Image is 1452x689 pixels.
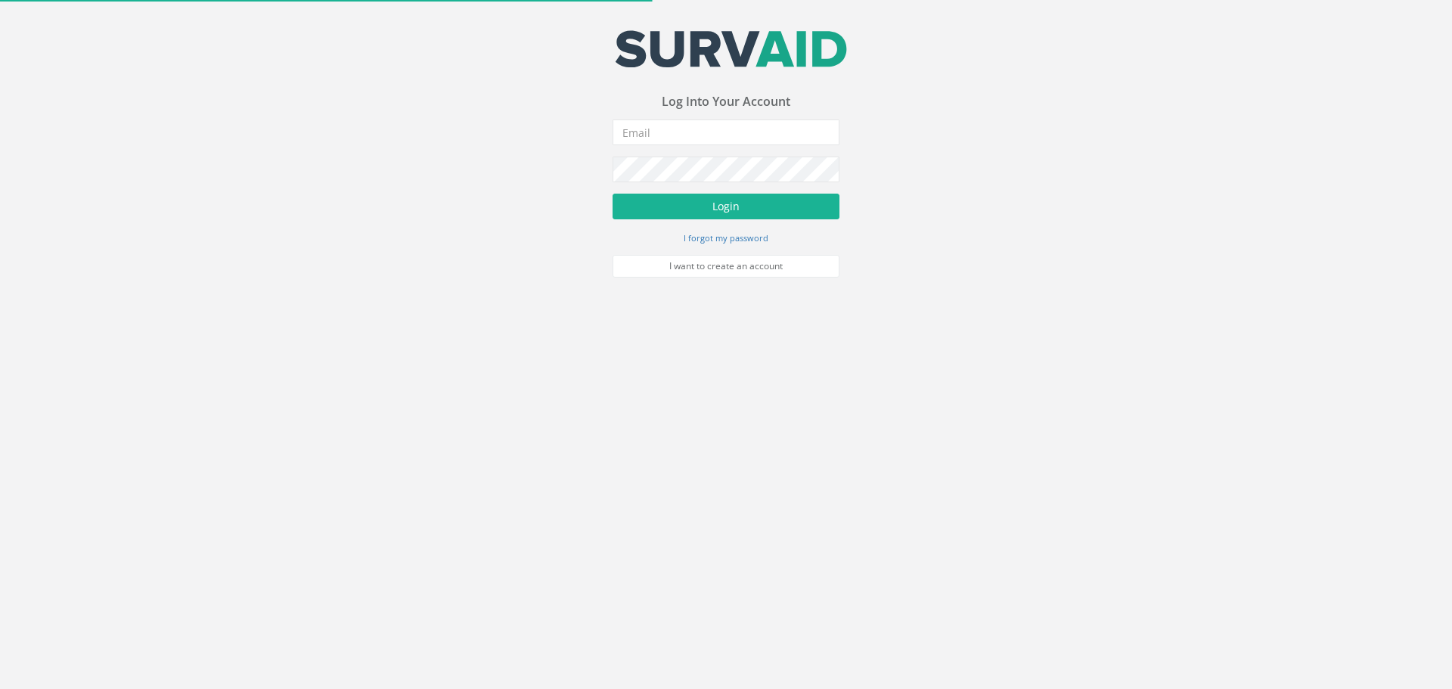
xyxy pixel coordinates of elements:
button: Login [613,194,839,219]
a: I want to create an account [613,255,839,278]
h3: Log Into Your Account [613,95,839,109]
a: I forgot my password [684,231,768,244]
input: Email [613,119,839,145]
small: I forgot my password [684,232,768,244]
